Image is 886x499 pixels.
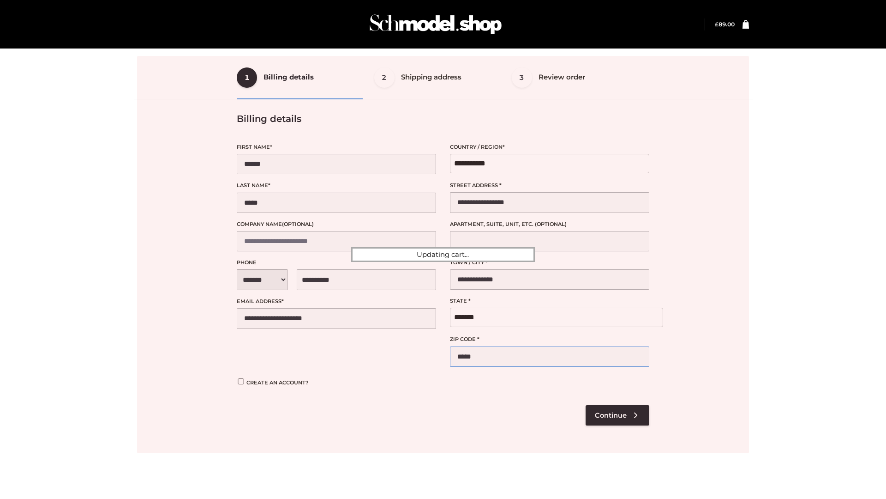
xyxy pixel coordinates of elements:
bdi: 89.00 [715,21,735,28]
div: Updating cart... [351,247,535,262]
a: £89.00 [715,21,735,28]
span: £ [715,21,718,28]
img: Schmodel Admin 964 [366,6,505,43]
